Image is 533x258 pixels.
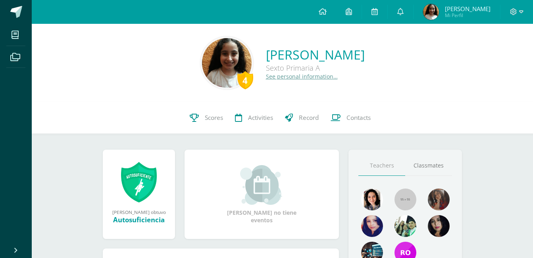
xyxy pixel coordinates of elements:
span: Activities [248,114,273,122]
a: See personal information… [266,73,338,80]
span: Record [299,114,319,122]
div: Autosuficiencia [111,215,167,224]
a: Scores [184,102,229,134]
a: Contacts [325,102,377,134]
img: 55x55 [394,189,416,210]
a: Classmates [405,156,452,176]
a: Activities [229,102,279,134]
img: e9c8ee63d948accc6783747252b4c3df.png [361,189,383,210]
img: cf77c4244f6d95cf88aeb66f0c561f1b.png [202,38,252,88]
span: Mi Perfil [445,12,491,19]
img: ef6349cd9309fb31c1afbf38cf026886.png [428,215,450,237]
span: Contacts [346,114,371,122]
div: [PERSON_NAME] obtuvo [111,209,167,215]
img: 37fe3ee38833a6adb74bf76fd42a3bf6.png [428,189,450,210]
img: 4bf7502f79f0740e24f6b79b054e4c13.png [423,4,439,20]
div: 4 [237,71,253,89]
a: [PERSON_NAME] [266,46,365,63]
img: ad870897404aacb409c39775d7fcff72.png [361,215,383,237]
a: Teachers [358,156,405,176]
div: [PERSON_NAME] no tiene eventos [222,165,302,224]
span: Scores [205,114,223,122]
img: event_small.png [240,165,283,205]
div: Sexto Primaria A [266,63,365,73]
img: 792aef120f26b6e903bc965793d10b3c.png [394,215,416,237]
span: [PERSON_NAME] [445,5,491,13]
a: Record [279,102,325,134]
